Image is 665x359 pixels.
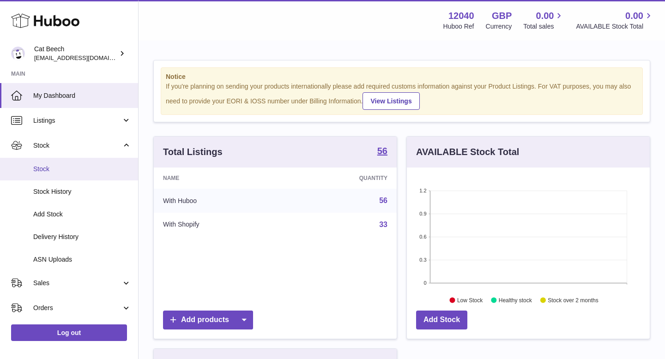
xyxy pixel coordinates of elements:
[33,255,131,264] span: ASN Uploads
[33,233,131,241] span: Delivery History
[448,10,474,22] strong: 12040
[33,304,121,312] span: Orders
[34,54,136,61] span: [EMAIL_ADDRESS][DOMAIN_NAME]
[548,297,598,303] text: Stock over 2 months
[163,146,223,158] h3: Total Listings
[154,168,285,189] th: Name
[419,257,426,263] text: 0.3
[419,234,426,239] text: 0.6
[34,45,117,62] div: Cat Beech
[419,188,426,193] text: 1.2
[576,22,654,31] span: AVAILABLE Stock Total
[523,10,564,31] a: 0.00 Total sales
[33,279,121,287] span: Sales
[11,324,127,341] a: Log out
[523,22,564,31] span: Total sales
[419,211,426,216] text: 0.9
[285,168,397,189] th: Quantity
[576,10,654,31] a: 0.00 AVAILABLE Stock Total
[166,72,638,81] strong: Notice
[379,221,387,228] a: 33
[499,297,532,303] text: Healthy stock
[154,213,285,237] td: With Shopify
[377,146,387,156] strong: 56
[486,22,512,31] div: Currency
[625,10,643,22] span: 0.00
[492,10,512,22] strong: GBP
[457,297,483,303] text: Low Stock
[33,116,121,125] span: Listings
[11,47,25,60] img: Cat@thetruthbrush.com
[379,197,387,204] a: 56
[443,22,474,31] div: Huboo Ref
[33,187,131,196] span: Stock History
[166,82,638,110] div: If you're planning on sending your products internationally please add required customs informati...
[33,165,131,174] span: Stock
[416,146,519,158] h3: AVAILABLE Stock Total
[163,311,253,329] a: Add products
[416,311,467,329] a: Add Stock
[536,10,554,22] span: 0.00
[423,280,426,286] text: 0
[33,91,131,100] span: My Dashboard
[377,146,387,157] a: 56
[33,210,131,219] span: Add Stock
[33,141,121,150] span: Stock
[154,189,285,213] td: With Huboo
[363,92,419,110] a: View Listings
